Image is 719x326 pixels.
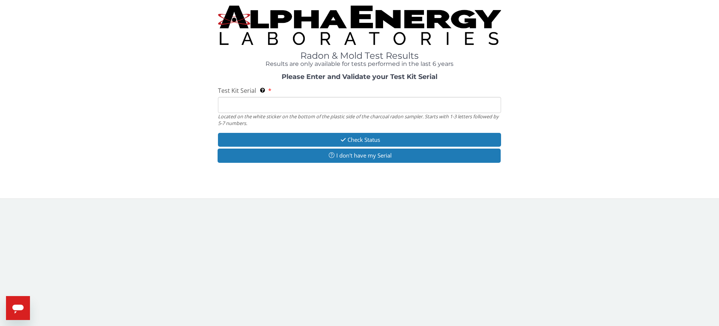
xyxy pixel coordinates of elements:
[218,61,501,67] h4: Results are only available for tests performed in the last 6 years
[218,6,501,45] img: TightCrop.jpg
[218,133,501,147] button: Check Status
[218,113,501,127] div: Located on the white sticker on the bottom of the plastic side of the charcoal radon sampler. Sta...
[218,149,501,162] button: I don't have my Serial
[218,86,256,95] span: Test Kit Serial
[6,296,30,320] iframe: Button to launch messaging window
[282,73,437,81] strong: Please Enter and Validate your Test Kit Serial
[218,51,501,61] h1: Radon & Mold Test Results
